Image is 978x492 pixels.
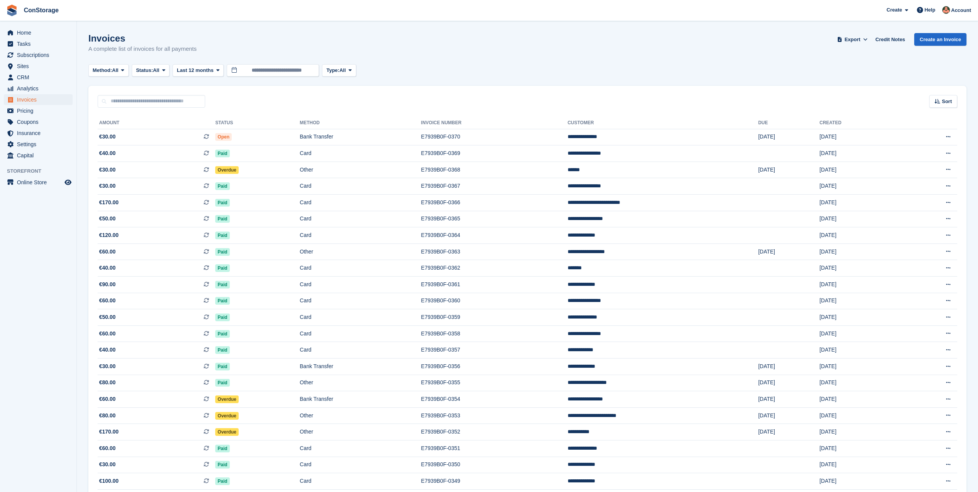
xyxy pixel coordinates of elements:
[99,395,116,403] span: €60.00
[215,461,229,469] span: Paid
[819,325,899,342] td: [DATE]
[421,129,568,145] td: E7939B0F-0370
[300,325,421,342] td: Card
[215,330,229,338] span: Paid
[4,177,73,188] a: menu
[300,375,421,391] td: Other
[99,379,116,387] span: €80.00
[215,346,229,354] span: Paid
[153,67,159,74] span: All
[215,379,229,387] span: Paid
[4,50,73,60] a: menu
[215,297,229,305] span: Paid
[215,150,229,157] span: Paid
[17,50,63,60] span: Subscriptions
[421,375,568,391] td: E7939B0F-0355
[421,309,568,326] td: E7939B0F-0359
[99,182,116,190] span: €30.00
[93,67,112,74] span: Method:
[835,33,869,46] button: Export
[4,61,73,72] a: menu
[758,243,820,260] td: [DATE]
[215,477,229,485] span: Paid
[99,444,116,452] span: €60.00
[326,67,339,74] span: Type:
[99,297,116,305] span: €60.00
[758,359,820,375] td: [DATE]
[215,215,229,223] span: Paid
[17,61,63,72] span: Sites
[215,395,239,403] span: Overdue
[215,133,232,141] span: Open
[300,260,421,277] td: Card
[17,72,63,83] span: CRM
[421,407,568,424] td: E7939B0F-0353
[819,277,899,293] td: [DATE]
[421,260,568,277] td: E7939B0F-0362
[99,248,116,256] span: €60.00
[925,6,935,14] span: Help
[819,407,899,424] td: [DATE]
[421,359,568,375] td: E7939B0F-0356
[758,162,820,178] td: [DATE]
[17,94,63,105] span: Invoices
[421,162,568,178] td: E7939B0F-0368
[17,27,63,38] span: Home
[17,177,63,188] span: Online Store
[300,145,421,162] td: Card
[173,64,224,77] button: Last 12 months
[112,67,119,74] span: All
[4,94,73,105] a: menu
[942,98,952,105] span: Sort
[17,105,63,116] span: Pricing
[63,178,73,187] a: Preview store
[421,325,568,342] td: E7939B0F-0358
[819,227,899,244] td: [DATE]
[300,407,421,424] td: Other
[215,445,229,452] span: Paid
[819,473,899,490] td: [DATE]
[215,412,239,420] span: Overdue
[300,227,421,244] td: Card
[819,162,899,178] td: [DATE]
[300,178,421,195] td: Card
[421,227,568,244] td: E7939B0F-0364
[819,129,899,145] td: [DATE]
[819,260,899,277] td: [DATE]
[17,117,63,127] span: Coupons
[819,195,899,211] td: [DATE]
[4,83,73,94] a: menu
[951,7,971,14] span: Account
[300,277,421,293] td: Card
[758,407,820,424] td: [DATE]
[339,67,346,74] span: All
[99,362,116,370] span: €30.00
[421,277,568,293] td: E7939B0F-0361
[215,182,229,190] span: Paid
[758,424,820,440] td: [DATE]
[99,231,119,239] span: €120.00
[421,440,568,457] td: E7939B0F-0351
[300,342,421,359] td: Card
[300,473,421,490] td: Card
[819,375,899,391] td: [DATE]
[7,167,76,175] span: Storefront
[819,424,899,440] td: [DATE]
[215,281,229,289] span: Paid
[99,428,119,436] span: €170.00
[421,473,568,490] td: E7939B0F-0349
[758,129,820,145] td: [DATE]
[99,477,119,485] span: €100.00
[99,149,116,157] span: €40.00
[819,309,899,326] td: [DATE]
[17,128,63,138] span: Insurance
[99,280,116,289] span: €90.00
[568,117,758,129] th: Customer
[98,117,215,129] th: Amount
[136,67,153,74] span: Status:
[99,198,119,207] span: €170.00
[758,375,820,391] td: [DATE]
[421,178,568,195] td: E7939B0F-0367
[215,248,229,256] span: Paid
[99,166,116,174] span: €30.00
